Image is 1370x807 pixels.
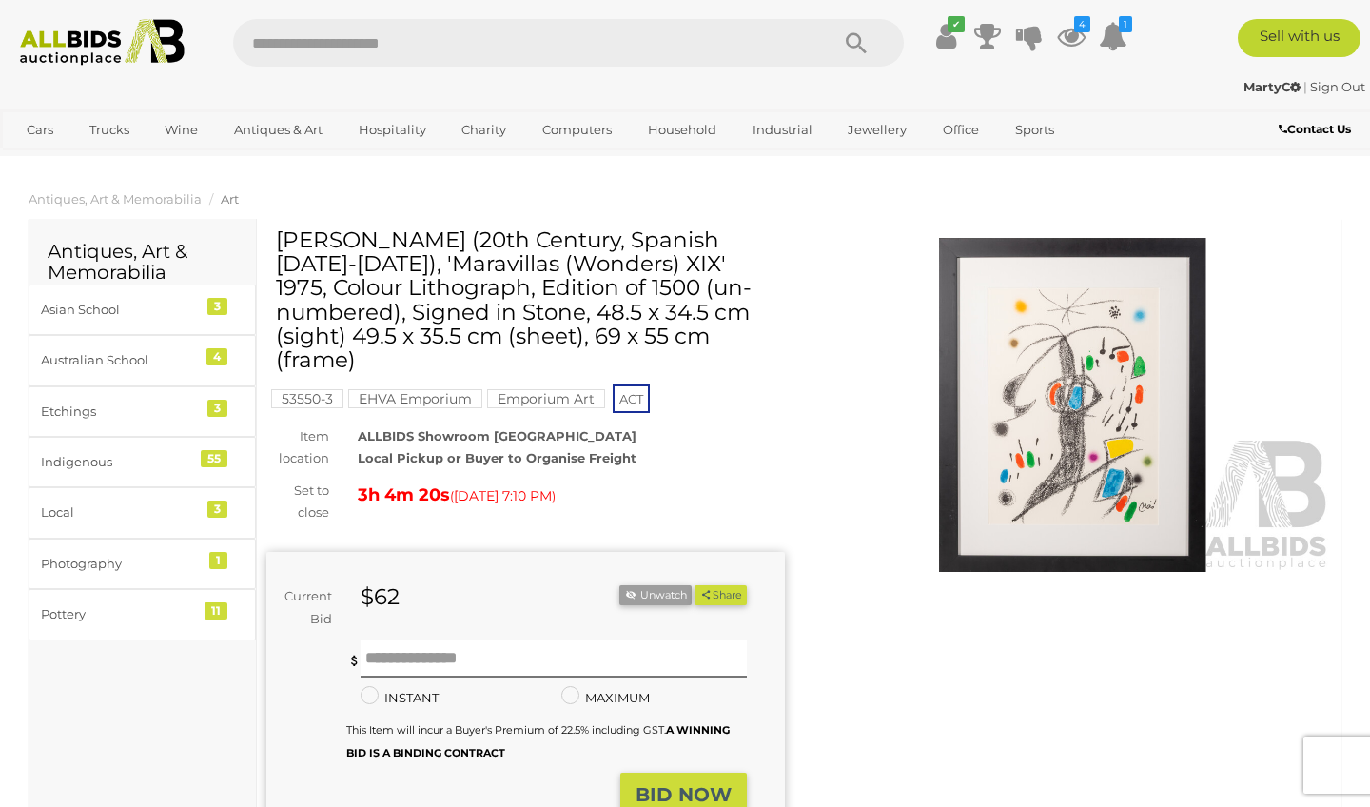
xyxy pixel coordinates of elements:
label: MAXIMUM [561,687,650,709]
a: Contact Us [1279,119,1356,140]
div: 3 [207,501,227,518]
a: ✔ [931,19,960,53]
button: Search [809,19,904,67]
div: Item location [252,425,343,470]
div: Photography [41,553,198,575]
h2: Antiques, Art & Memorabilia [48,241,237,283]
a: [GEOGRAPHIC_DATA] [14,146,174,177]
a: Pottery 11 [29,589,256,640]
strong: BID NOW [636,783,732,806]
a: Sign Out [1310,79,1365,94]
a: Sell with us [1238,19,1360,57]
b: A WINNING BID IS A BINDING CONTRACT [346,723,730,758]
div: 3 [207,400,227,417]
div: Local [41,502,198,523]
i: 4 [1074,16,1090,32]
label: INSTANT [361,687,439,709]
span: [DATE] 7:10 PM [454,487,552,504]
a: Sports [1003,114,1067,146]
div: Indigenous [41,451,198,473]
a: Cars [14,114,66,146]
a: Photography 1 [29,539,256,589]
a: Indigenous 55 [29,437,256,487]
div: Australian School [41,349,198,371]
a: Asian School 3 [29,285,256,335]
span: | [1303,79,1307,94]
strong: ALLBIDS Showroom [GEOGRAPHIC_DATA] [358,428,636,443]
strong: $62 [361,583,400,610]
mark: 53550-3 [271,389,343,408]
a: Jewellery [835,114,919,146]
div: 4 [206,348,227,365]
mark: Emporium Art [487,389,605,408]
a: Trucks [77,114,142,146]
button: Share [695,585,747,605]
a: 4 [1057,19,1086,53]
a: Computers [530,114,624,146]
strong: 3h 4m 20s [358,484,450,505]
img: Allbids.com.au [10,19,195,66]
i: ✔ [948,16,965,32]
a: Etchings 3 [29,386,256,437]
i: 1 [1119,16,1132,32]
a: Emporium Art [487,391,605,406]
a: Art [221,191,239,207]
a: EHVA Emporium [348,391,482,406]
mark: EHVA Emporium [348,389,482,408]
a: Charity [449,114,519,146]
li: Unwatch this item [619,585,692,605]
div: 1 [209,552,227,569]
a: MartyC [1243,79,1303,94]
div: Etchings [41,401,198,423]
div: Current Bid [266,585,346,630]
a: 53550-3 [271,391,343,406]
div: 55 [201,450,227,467]
div: Asian School [41,299,198,321]
strong: MartyC [1243,79,1301,94]
h1: [PERSON_NAME] (20th Century, Spanish [DATE]-[DATE]), 'Maravillas (Wonders) XIX' 1975, Colour Lith... [276,228,780,373]
a: Australian School 4 [29,335,256,385]
div: Set to close [252,480,343,524]
a: Wine [152,114,210,146]
b: Contact Us [1279,122,1351,136]
span: ( ) [450,488,556,503]
small: This Item will incur a Buyer's Premium of 22.5% including GST. [346,723,730,758]
button: Unwatch [619,585,692,605]
a: Industrial [740,114,825,146]
div: 11 [205,602,227,620]
a: Office [930,114,991,146]
a: Local 3 [29,487,256,538]
a: Antiques, Art & Memorabilia [29,191,202,207]
a: Antiques & Art [222,114,335,146]
div: Pottery [41,603,198,625]
img: Joan Miro (20th Century, Spanish 1893-1983), 'Maravillas (Wonders) XIX' 1975, Colour Lithograph, ... [813,238,1332,572]
div: 3 [207,298,227,315]
strong: Local Pickup or Buyer to Organise Freight [358,450,636,465]
a: Household [636,114,729,146]
a: Hospitality [346,114,439,146]
a: 1 [1099,19,1127,53]
span: ACT [613,384,650,413]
